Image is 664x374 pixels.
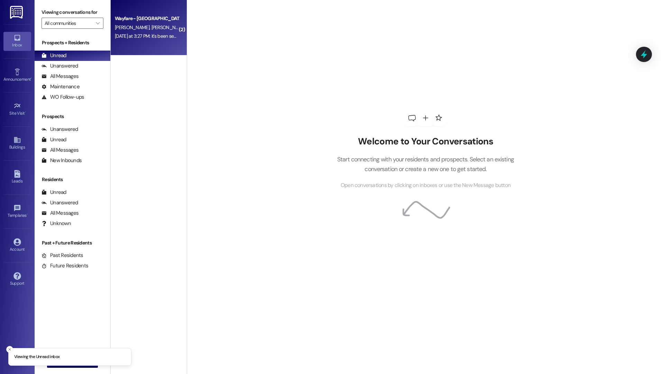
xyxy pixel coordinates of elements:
[96,20,100,26] i: 
[10,6,24,19] img: ResiDesk Logo
[115,15,179,22] div: Wayfare - [GEOGRAPHIC_DATA]
[25,110,26,115] span: •
[41,146,79,154] div: All Messages
[41,262,88,269] div: Future Residents
[151,24,186,30] span: [PERSON_NAME]
[341,181,510,190] span: Open conversations by clicking on inboxes or use the New Message button
[35,39,110,46] div: Prospects + Residents
[41,220,71,227] div: Unknown
[35,239,110,247] div: Past + Future Residents
[41,73,79,80] div: All Messages
[27,212,28,217] span: •
[3,168,31,187] a: Leads
[14,354,59,360] p: Viewing the Unread inbox
[3,32,31,51] a: Inbox
[6,346,13,353] button: Close toast
[41,157,82,164] div: New Inbounds
[35,113,110,120] div: Prospects
[115,33,427,39] div: [DATE] at 3:27 PM: it's been sent. Log into your portal using this link, and that will be the eas...
[326,154,524,174] p: Start connecting with your residents and prospects. Select an existing conversation or create a n...
[31,76,32,81] span: •
[41,199,78,206] div: Unanswered
[45,18,92,29] input: All communities
[41,252,83,259] div: Past Residents
[3,202,31,221] a: Templates •
[41,52,66,59] div: Unread
[35,176,110,183] div: Residents
[41,189,66,196] div: Unread
[41,83,80,90] div: Maintenance
[326,136,524,147] h2: Welcome to Your Conversations
[3,236,31,255] a: Account
[41,7,103,18] label: Viewing conversations for
[41,93,84,101] div: WO Follow-ups
[3,100,31,119] a: Site Visit •
[41,210,79,217] div: All Messages
[115,24,151,30] span: [PERSON_NAME]
[41,126,78,133] div: Unanswered
[3,134,31,153] a: Buildings
[41,62,78,70] div: Unanswered
[3,270,31,289] a: Support
[41,136,66,143] div: Unread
